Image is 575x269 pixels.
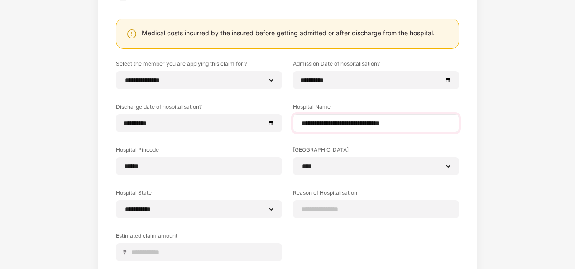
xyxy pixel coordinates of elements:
[293,103,459,114] label: Hospital Name
[123,248,130,257] span: ₹
[116,189,282,200] label: Hospital State
[293,146,459,157] label: [GEOGRAPHIC_DATA]
[116,232,282,243] label: Estimated claim amount
[116,103,282,114] label: Discharge date of hospitalisation?
[116,146,282,157] label: Hospital Pincode
[116,60,282,71] label: Select the member you are applying this claim for ?
[142,29,435,37] div: Medical costs incurred by the insured before getting admitted or after discharge from the hospital.
[293,60,459,71] label: Admission Date of hospitalisation?
[126,29,137,39] img: svg+xml;base64,PHN2ZyBpZD0iV2FybmluZ18tXzI0eDI0IiBkYXRhLW5hbWU9Ildhcm5pbmcgLSAyNHgyNCIgeG1sbnM9Im...
[293,189,459,200] label: Reason of Hospitalisation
